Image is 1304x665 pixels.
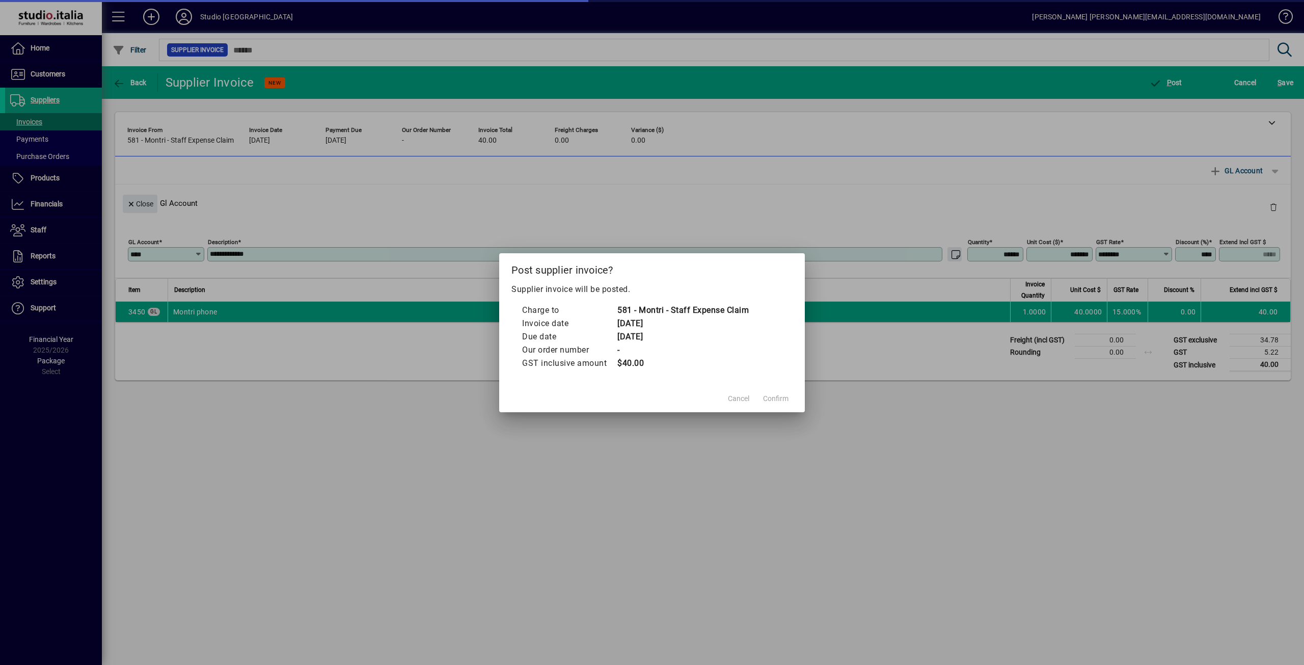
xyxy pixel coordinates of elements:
[617,330,749,343] td: [DATE]
[522,304,617,317] td: Charge to
[522,343,617,357] td: Our order number
[499,253,805,283] h2: Post supplier invoice?
[522,357,617,370] td: GST inclusive amount
[511,283,793,296] p: Supplier invoice will be posted.
[617,304,749,317] td: 581 - Montri - Staff Expense Claim
[522,330,617,343] td: Due date
[522,317,617,330] td: Invoice date
[617,357,749,370] td: $40.00
[617,343,749,357] td: -
[617,317,749,330] td: [DATE]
